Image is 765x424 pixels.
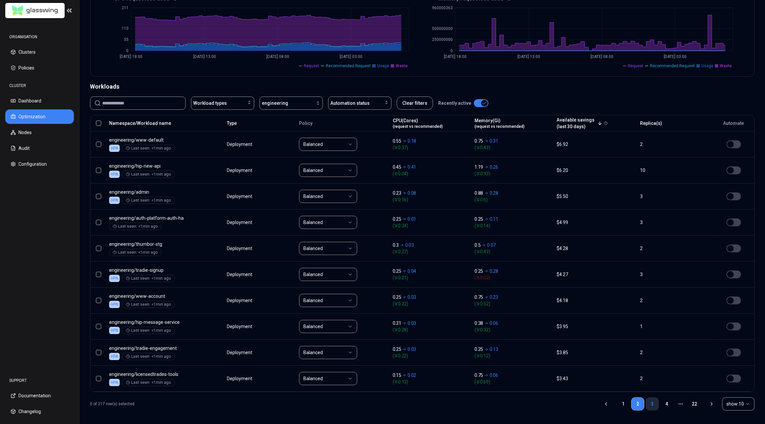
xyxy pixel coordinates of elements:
[591,54,613,59] tspan: [DATE] 08:00
[393,326,469,333] span: ( 0.28 )
[393,124,443,129] span: (request vs recommended)
[408,346,416,353] p: 0.03
[377,63,389,69] span: Usage
[617,397,701,410] nav: pagination
[726,140,741,148] button: This workload cannot be automated, because HPA is applied or managed by Gitops.
[408,294,416,300] p: 0.03
[432,6,452,10] tspan: 960000363
[408,138,416,144] p: 0.18
[10,3,61,18] img: GlassWing
[393,320,401,326] p: 0.31
[126,328,171,333] div: Last seen: <1min ago
[640,323,706,330] div: 1
[5,125,74,140] button: Nodes
[701,63,713,69] span: Usage
[474,326,551,333] span: ( 0.32 )
[557,271,634,278] div: $4.27
[227,349,253,356] div: Deployment
[490,294,498,300] p: 0.23
[726,166,741,174] button: This workload cannot be automated, because HPA is applied or managed by Gitops.
[444,54,467,59] tspan: [DATE] 18:00
[393,117,443,130] button: CPU(Cores)(request vs recommended)
[664,54,687,59] tspan: [DATE] 03:00
[328,97,391,110] button: Automation status
[126,48,129,53] tspan: 0
[393,242,399,248] p: 0.3
[408,164,416,170] p: 0.41
[628,63,643,69] span: Request
[227,167,253,174] div: Deployment
[126,354,171,359] div: Last seen: <1min ago
[126,380,171,385] div: Last seen: <1min ago
[490,346,498,353] p: 0.13
[640,349,706,356] div: 2
[474,320,483,326] p: 0.38
[193,54,216,59] tspan: [DATE] 13:00
[474,164,483,170] p: 1.19
[393,190,401,196] p: 0.23
[726,297,741,304] button: This workload cannot be automated, because HPA is applied or managed by Gitops.
[393,353,469,359] span: ( 0.22 )
[109,293,221,299] p: www-account
[396,63,408,69] span: Waste
[393,138,401,144] p: 0.55
[640,271,706,278] div: 3
[330,100,370,106] span: Automation status
[109,137,221,143] p: www-default
[474,190,483,196] p: 0.88
[490,268,498,274] p: 0.28
[126,146,171,151] div: Last seen: <1min ago
[640,193,706,200] div: 3
[474,346,483,353] p: 0.25
[438,100,471,106] p: Recently active
[124,37,129,42] tspan: 55
[660,397,673,410] a: 4
[393,248,469,255] span: ( 0.27 )
[640,219,706,226] div: 3
[326,63,371,69] span: Recommended Request
[109,345,221,352] p: tradie-engagement
[393,222,469,229] span: ( 0.24 )
[474,268,483,274] p: 0.25
[557,117,602,130] button: Available savings(last 30 days)
[126,172,171,177] div: Last seen: <1min ago
[450,48,452,53] tspan: 0
[557,167,634,174] div: $6.20
[393,117,443,129] div: CPU(Cores)
[474,248,551,255] span: ( 0.43 )
[393,164,401,170] p: 0.45
[393,196,469,203] span: ( 0.16 )
[109,275,120,282] div: HPA is enabled on CPU, only memory will be optimised.
[227,141,253,148] div: Deployment
[474,138,483,144] p: 0.75
[109,353,120,360] div: HPA is enabled on CPU, only memory will be optimised.
[126,302,171,307] div: Last seen: <1min ago
[640,245,706,252] div: 2
[227,193,253,200] div: Deployment
[122,26,129,31] tspan: 110
[650,63,695,69] span: Recommended Request
[557,297,634,304] div: $4.18
[227,219,253,226] div: Deployment
[487,242,496,248] p: 0.07
[557,245,634,252] div: $4.28
[474,196,551,203] span: ( 0.6 )
[126,276,171,281] div: Last seen: <1min ago
[227,245,253,252] div: Deployment
[726,349,741,356] button: HPA is enabled on CPU, only the other resource will be optimised.
[227,117,237,130] button: Type
[5,374,74,387] div: SUPPORT
[5,141,74,155] button: Audit
[299,120,387,127] div: Policy
[393,346,401,353] p: 0.25
[490,138,498,144] p: 0.31
[5,157,74,171] button: Configuration
[631,397,644,410] a: 2
[640,375,706,382] div: 2
[304,63,319,69] span: Request
[393,372,401,379] p: 0.15
[474,353,551,359] span: ( 0.12 )
[474,222,551,229] span: ( 0.14 )
[474,124,525,129] span: (request vs recommended)
[640,141,706,148] div: 2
